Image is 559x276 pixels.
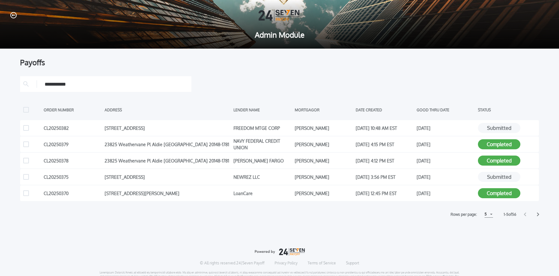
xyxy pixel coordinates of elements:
p: © All rights reserved. 24|Seven Payoff [200,261,265,266]
div: [STREET_ADDRESS] [105,172,230,182]
div: LENDER NAME [233,105,291,114]
button: Completed [478,156,520,166]
div: [PERSON_NAME] [295,188,353,198]
button: Submitted [478,123,520,133]
div: [PERSON_NAME] [295,172,353,182]
div: [PERSON_NAME] [295,140,353,149]
div: [DATE] 10:48 AM EST [356,123,414,133]
div: FREEDOM MTGE CORP [233,123,291,133]
div: CL20250382 [44,123,101,133]
div: [DATE] 3:56 PM EST [356,172,414,182]
div: [DATE] [417,188,474,198]
div: LoanCare [233,188,291,198]
label: Rows per page: [451,211,477,218]
div: [PERSON_NAME] FARGO [233,156,291,165]
div: 5 [485,210,487,218]
div: [DATE] [417,123,474,133]
div: CL20250378 [44,156,101,165]
div: DATE CREATED [356,105,414,114]
div: CL20250370 [44,188,101,198]
div: [DATE] [417,156,474,165]
div: STATUS [478,105,536,114]
div: MORTGAGOR [295,105,353,114]
div: Payoffs [20,59,539,66]
div: NEWREZ LLC [233,172,291,182]
a: Terms of Service [308,261,336,266]
label: 1 - 5 of 56 [504,211,516,218]
div: [STREET_ADDRESS][PERSON_NAME] [105,188,230,198]
button: Completed [478,139,520,149]
div: CL20250375 [44,172,101,182]
div: [DATE] 12:45 PM EST [356,188,414,198]
button: Completed [478,188,520,198]
div: [DATE] [417,140,474,149]
img: logo [255,248,305,256]
div: 23825 Weathervane Pl Aldie [GEOGRAPHIC_DATA] 20148-1781 [105,140,230,149]
span: Admin Module [10,31,549,39]
div: CL20250379 [44,140,101,149]
div: [STREET_ADDRESS] [105,123,230,133]
div: [DATE] 4:12 PM EST [356,156,414,165]
button: Submitted [478,172,520,182]
a: Privacy Policy [275,261,298,266]
img: Logo [259,9,301,21]
div: [DATE] 4:15 PM EST [356,140,414,149]
div: [PERSON_NAME] [295,156,353,165]
div: ORDER NUMBER [44,105,101,114]
div: [PERSON_NAME] [295,123,353,133]
button: 5 [485,211,493,218]
a: Support [346,261,359,266]
div: ADDRESS [105,105,230,114]
div: 23825 Weathervane Pl Aldie [GEOGRAPHIC_DATA] 20148-1781 [105,156,230,165]
div: [DATE] [417,172,474,182]
div: GOOD THRU DATE [417,105,474,114]
div: NAVY FEDERAL CREDIT UNION [233,140,291,149]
